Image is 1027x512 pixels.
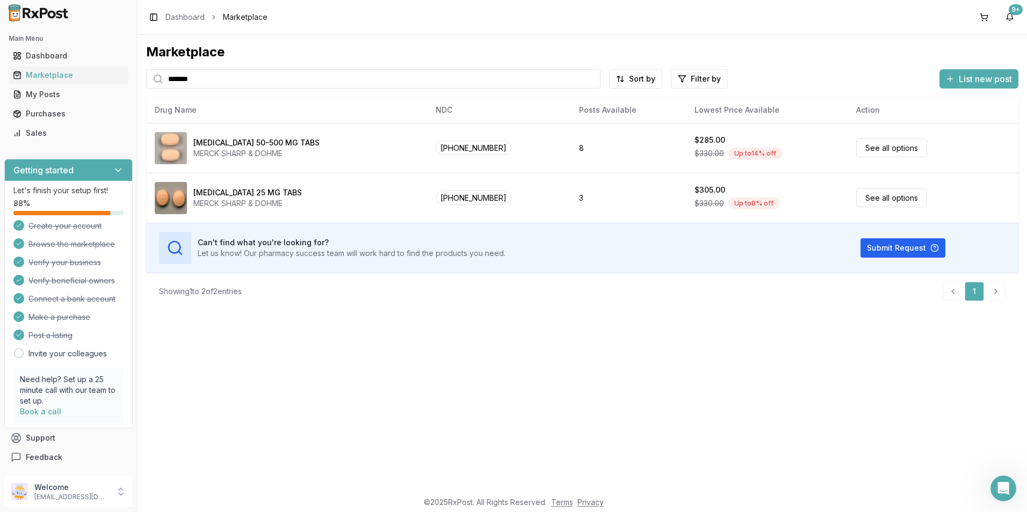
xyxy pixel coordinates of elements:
span: Home [24,362,48,369]
a: See all options [856,188,927,207]
a: Sales [9,123,128,143]
span: Connect a bank account [28,294,115,304]
span: Help [170,362,187,369]
div: $305.00 [695,185,725,195]
p: Let's finish your setup first! [13,185,124,196]
th: Lowest Price Available [686,97,848,123]
a: Marketplace [9,65,128,85]
button: Filter by [671,69,728,89]
button: Submit Request [860,238,945,258]
span: 88 % [13,198,30,209]
button: Sales [4,125,133,142]
button: 9+ [1001,9,1018,26]
div: All services are online [22,232,193,244]
iframe: Intercom live chat [990,476,1016,501]
img: User avatar [11,483,28,500]
img: Profile image for Manuel [146,17,168,39]
span: $330.00 [695,148,724,159]
a: List new post [939,75,1018,85]
button: List new post [939,69,1018,89]
button: Feedback [4,448,133,467]
th: Posts Available [570,97,686,123]
div: Purchases [13,108,124,119]
td: 8 [570,123,686,173]
a: Dashboard [9,46,128,65]
p: [EMAIL_ADDRESS][DOMAIN_NAME] [34,493,109,501]
span: Sort by [629,74,655,84]
span: List new post [959,72,1012,85]
button: Help [143,335,215,378]
div: Close [185,17,204,36]
div: MERCK SHARP & DOHME [193,198,302,209]
h2: Main Menu [9,34,128,43]
p: Welcome [34,482,109,493]
span: Filter by [691,74,721,84]
a: 1 [965,282,984,301]
button: Dashboard [4,47,133,64]
button: Marketplace [4,67,133,84]
p: Hi [PERSON_NAME] [21,76,193,94]
span: Verify beneficial owners [28,275,115,286]
a: Privacy [577,498,604,507]
div: Marketplace [13,70,124,81]
th: NDC [427,97,570,123]
button: View status page [22,248,193,269]
td: 3 [570,173,686,223]
div: $285.00 [695,135,725,145]
nav: pagination [943,282,1006,301]
div: Up to 14 % off [728,148,782,159]
button: Support [4,428,133,448]
span: Browse the marketplace [28,239,115,250]
img: Profile image for Amantha [126,17,147,39]
div: Sales [13,128,124,138]
span: Search for help [22,171,87,182]
p: Need help? Set up a 25 minute call with our team to set up. [20,374,117,406]
div: My Posts [13,89,124,100]
button: Messages [71,335,143,378]
div: Send us a message [22,135,179,147]
span: $330.00 [695,198,724,209]
span: [PHONE_NUMBER] [436,141,511,155]
a: Purchases [9,104,128,123]
a: Book a call [20,407,61,416]
div: 9+ [1009,4,1023,15]
span: Create your account [28,221,102,231]
span: Post a listing [28,330,73,341]
div: Showing 1 to 2 of 2 entries [159,286,242,297]
span: Feedback [26,452,62,463]
img: Januvia 25 MG TABS [155,182,187,214]
div: [MEDICAL_DATA] 25 MG TABS [193,187,302,198]
span: Make a purchase [28,312,90,323]
a: Terms [551,498,573,507]
th: Drug Name [146,97,427,123]
button: Purchases [4,105,133,122]
button: My Posts [4,86,133,103]
img: Janumet 50-500 MG TABS [155,132,187,164]
a: See all options [856,138,927,157]
a: Invite your colleagues [28,348,107,359]
div: MERCK SHARP & DOHME [193,148,320,159]
div: Marketplace [146,43,1018,61]
nav: breadcrumb [165,12,267,23]
img: logo [21,20,83,38]
div: Up to 8 % off [728,198,779,209]
button: Search for help [16,166,199,187]
div: Send us a message [11,126,204,156]
button: Sort by [609,69,662,89]
span: Marketplace [223,12,267,23]
span: [PHONE_NUMBER] [436,191,511,205]
div: [MEDICAL_DATA] 50-500 MG TABS [193,137,320,148]
span: Messages [89,362,126,369]
a: Dashboard [165,12,205,23]
span: Verify your business [28,257,101,268]
h3: Can't find what you're looking for? [198,237,505,248]
th: Action [848,97,1018,123]
p: Let us know! Our pharmacy success team will work hard to find the products you need. [198,248,505,259]
h3: Getting started [13,164,74,177]
p: How can we help? [21,94,193,113]
img: RxPost Logo [4,4,73,21]
a: My Posts [9,85,128,104]
div: Dashboard [13,50,124,61]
